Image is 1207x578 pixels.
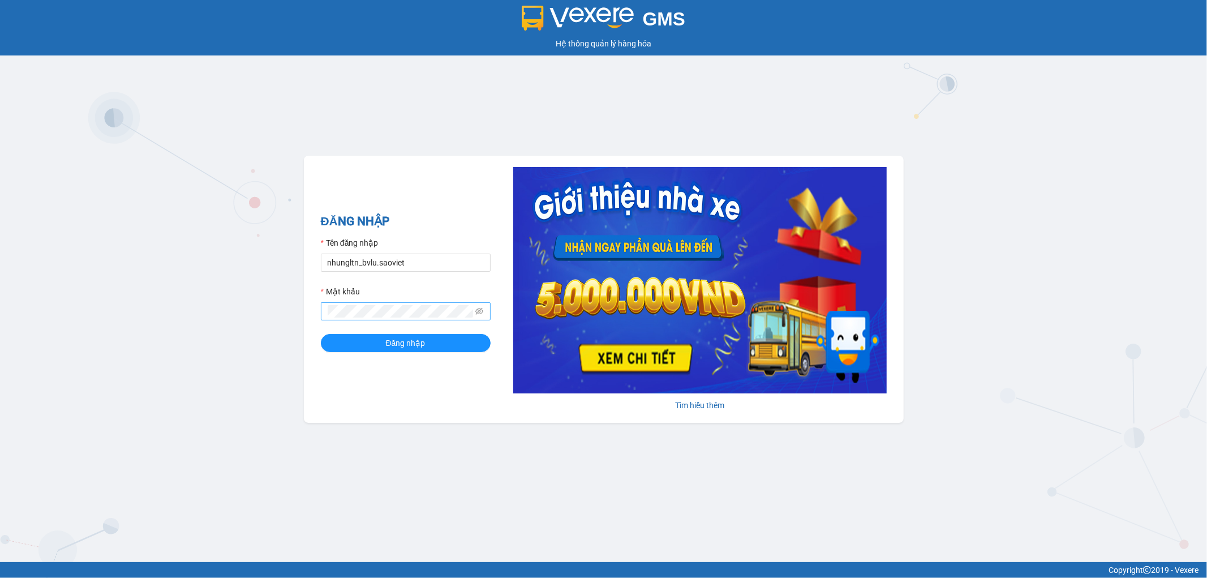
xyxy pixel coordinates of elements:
[328,305,474,318] input: Mật khẩu
[475,307,483,315] span: eye-invisible
[513,167,887,393] img: banner-0
[321,254,491,272] input: Tên đăng nhập
[3,37,1204,50] div: Hệ thống quản lý hàng hóa
[1143,566,1151,574] span: copyright
[321,334,491,352] button: Đăng nhập
[321,237,379,249] label: Tên đăng nhập
[513,399,887,412] div: Tìm hiểu thêm
[522,17,685,26] a: GMS
[321,212,491,231] h2: ĐĂNG NHẬP
[643,8,685,29] span: GMS
[386,337,426,349] span: Đăng nhập
[321,285,360,298] label: Mật khẩu
[522,6,634,31] img: logo 2
[8,564,1199,576] div: Copyright 2019 - Vexere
